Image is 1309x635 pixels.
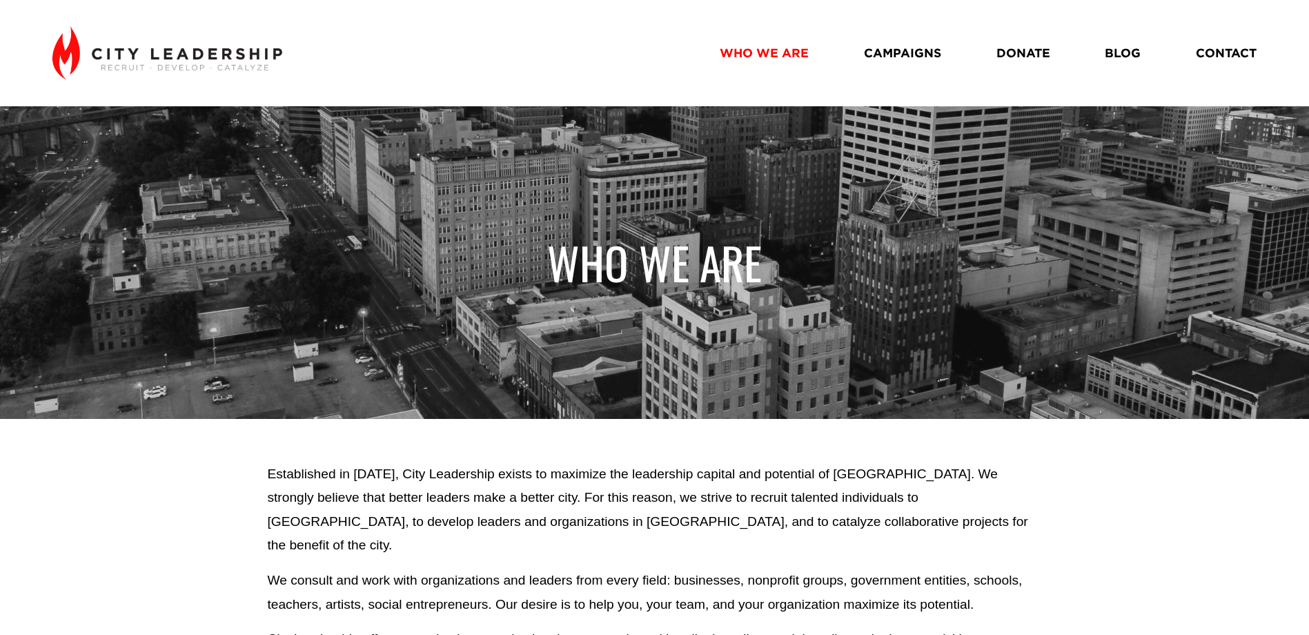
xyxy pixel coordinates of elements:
a: BLOG [1105,41,1141,65]
a: CONTACT [1196,41,1257,65]
a: WHO WE ARE [720,41,809,65]
p: We consult and work with organizations and leaders from every field: businesses, nonprofit groups... [267,569,1041,616]
a: CAMPAIGNS [864,41,941,65]
img: City Leadership - Recruit. Develop. Catalyze. [52,26,282,80]
p: Established in [DATE], City Leadership exists to maximize the leadership capital and potential of... [267,462,1041,558]
a: DONATE [996,41,1050,65]
h1: WHO WE ARE [267,235,1041,290]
